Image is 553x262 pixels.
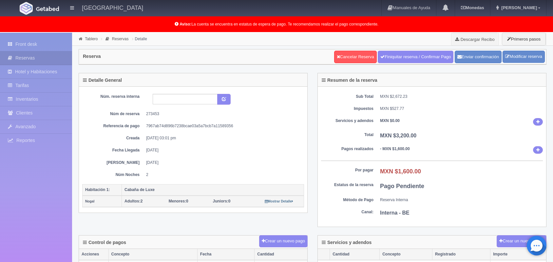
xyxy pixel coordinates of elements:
b: Interna - BE [380,210,410,216]
b: Aviso: [180,22,191,26]
th: Importe [490,249,546,260]
dt: Núm de reserva [87,111,140,117]
dt: Por pagar [321,167,373,173]
b: Monedas [461,5,484,10]
a: Cancelar Reserva [334,51,377,63]
th: Cabaña de Luxe [122,184,304,196]
dd: [DATE] [146,160,299,166]
img: Getabed [20,2,33,15]
h4: Control de pagos [83,240,126,245]
dt: Referencia de pago [87,123,140,129]
b: - MXN $1,600.00 [380,147,410,151]
strong: Menores: [169,199,186,203]
span: [PERSON_NAME] [500,5,537,10]
dt: Método de Pago [321,197,373,203]
button: Crear un nuevo cargo [497,235,546,247]
a: Modificar reserva [503,51,545,63]
th: Registrado [432,249,490,260]
a: Descargar Recibo [451,33,498,46]
a: Finiquitar reserva / Confirmar Pago [378,51,453,63]
dd: 273453 [146,111,299,117]
b: MXN $3,200.00 [380,133,416,138]
b: MXN $0.00 [380,118,400,123]
dt: Estatus de la reserva [321,182,373,188]
strong: Adultos: [124,199,141,203]
small: Mostrar Detalle [265,200,293,203]
dt: Sub Total [321,94,373,99]
th: Fecha [197,249,255,260]
dt: Creada [87,135,140,141]
h4: Resumen de la reserva [322,78,377,83]
img: Getabed [36,6,59,11]
strong: Juniors: [213,199,228,203]
dt: Núm Noches [87,172,140,178]
span: 0 [169,199,188,203]
li: Detalle [130,36,149,42]
dt: [PERSON_NAME] [87,160,140,166]
button: Primeros pasos [502,33,546,45]
h4: Servicios y adendos [322,240,372,245]
h4: [GEOGRAPHIC_DATA] [82,3,143,11]
dt: Impuestos [321,106,373,112]
small: Nogal [85,200,94,203]
dt: Canal: [321,209,373,215]
b: Habitación 1: [85,187,110,192]
b: MXN $1,600.00 [380,168,421,175]
b: Pago Pendiente [380,183,424,189]
dt: Total [321,132,373,138]
button: Enviar confirmación [455,51,502,63]
dt: Pagos realizados [321,146,373,152]
a: Tablero [85,37,98,41]
dd: MXN $2,672.23 [380,94,543,99]
span: 0 [213,199,231,203]
h4: Reserva [83,54,101,59]
dd: Reserva Interna [380,197,543,203]
dd: 7967ab74d896b7238bcae03a5a7bcb7a11589356 [146,123,299,129]
dt: Fecha Llegada [87,148,140,153]
th: Acciones [79,249,108,260]
a: Mostrar Detalle [265,199,293,203]
button: Crear un nuevo pago [259,235,308,247]
dt: Servicios y adendos [321,118,373,124]
th: Cantidad [255,249,307,260]
a: Reservas [112,37,129,41]
dd: [DATE] [146,148,299,153]
dd: MXN $527.77 [380,106,543,112]
dd: 2 [146,172,299,178]
h4: Detalle General [83,78,122,83]
span: 2 [124,199,143,203]
th: Cantidad [330,249,380,260]
th: Concepto [108,249,197,260]
dd: [DATE] 03:01 pm [146,135,299,141]
th: Concepto [380,249,432,260]
dt: Núm. reserva interna [87,94,140,99]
